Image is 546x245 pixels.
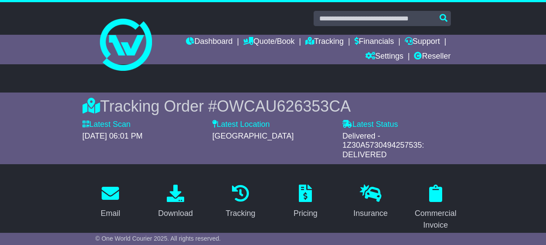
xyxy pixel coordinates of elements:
span: [DATE] 06:01 PM [83,132,143,140]
span: © One World Courier 2025. All rights reserved. [96,235,221,242]
a: Quote/Book [243,35,295,50]
div: Email [101,208,120,219]
label: Latest Scan [83,120,131,129]
span: OWCAU626353CA [217,97,351,115]
div: Tracking Order # [83,97,464,116]
a: Email [95,182,126,222]
a: Reseller [414,50,450,64]
a: Insurance [347,182,393,222]
div: Insurance [353,208,387,219]
label: Latest Status [342,120,398,129]
a: Tracking [305,35,344,50]
a: Download [152,182,199,222]
a: Pricing [288,182,323,222]
div: Download [158,208,193,219]
a: Tracking [220,182,261,222]
label: Latest Location [212,120,270,129]
span: Delivered - 1Z30A5730494257535: DELIVERED [342,132,424,159]
a: Support [405,35,440,50]
a: Commercial Invoice [407,182,464,234]
span: [GEOGRAPHIC_DATA] [212,132,294,140]
a: Financials [354,35,394,50]
div: Commercial Invoice [413,208,458,231]
div: Tracking [226,208,255,219]
a: Settings [365,50,404,64]
div: Pricing [294,208,318,219]
a: Dashboard [186,35,232,50]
